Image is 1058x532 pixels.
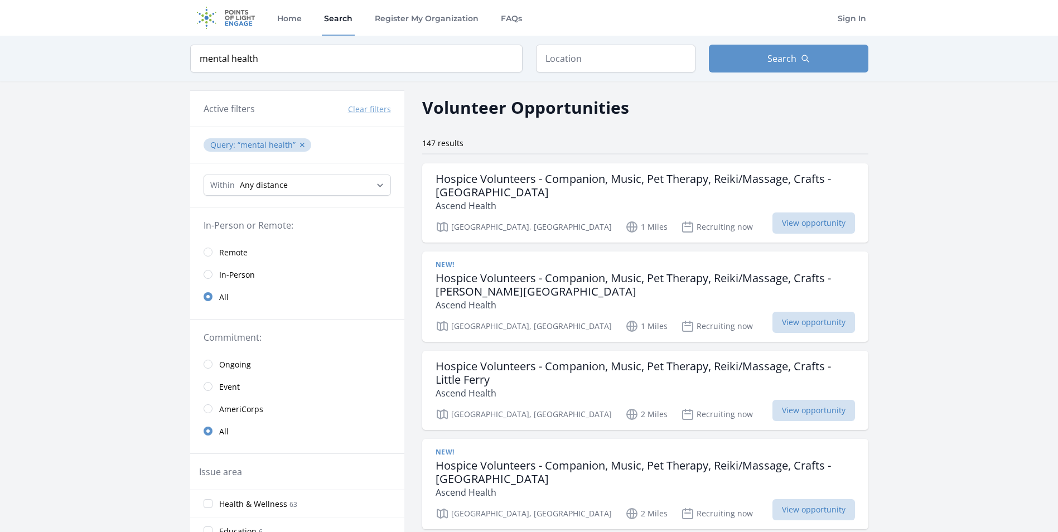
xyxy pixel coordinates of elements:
[436,298,855,312] p: Ascend Health
[681,220,753,234] p: Recruiting now
[219,247,248,258] span: Remote
[772,499,855,520] span: View opportunity
[436,486,855,499] p: Ascend Health
[204,175,391,196] select: Search Radius
[219,381,240,393] span: Event
[625,408,668,421] p: 2 Miles
[681,408,753,421] p: Recruiting now
[436,386,855,400] p: Ascend Health
[219,359,251,370] span: Ongoing
[625,507,668,520] p: 2 Miles
[709,45,868,72] button: Search
[289,500,297,509] span: 63
[190,420,404,442] a: All
[204,331,391,344] legend: Commitment:
[190,241,404,263] a: Remote
[625,320,668,333] p: 1 Miles
[190,286,404,308] a: All
[219,404,263,415] span: AmeriCorps
[299,139,306,151] button: ✕
[436,459,855,486] h3: Hospice Volunteers - Companion, Music, Pet Therapy, Reiki/Massage, Crafts - [GEOGRAPHIC_DATA]
[204,102,255,115] h3: Active filters
[238,139,296,150] q: mental health
[436,408,612,421] p: [GEOGRAPHIC_DATA], [GEOGRAPHIC_DATA]
[436,199,855,212] p: Ascend Health
[772,312,855,333] span: View opportunity
[348,104,391,115] button: Clear filters
[210,139,238,150] span: Query :
[536,45,695,72] input: Location
[219,269,255,280] span: In-Person
[422,138,463,148] span: 147 results
[681,507,753,520] p: Recruiting now
[199,465,242,478] legend: Issue area
[422,439,868,529] a: New! Hospice Volunteers - Companion, Music, Pet Therapy, Reiki/Massage, Crafts - [GEOGRAPHIC_DATA...
[219,292,229,303] span: All
[219,426,229,437] span: All
[190,353,404,375] a: Ongoing
[625,220,668,234] p: 1 Miles
[190,398,404,420] a: AmeriCorps
[436,320,612,333] p: [GEOGRAPHIC_DATA], [GEOGRAPHIC_DATA]
[204,219,391,232] legend: In-Person or Remote:
[436,360,855,386] h3: Hospice Volunteers - Companion, Music, Pet Therapy, Reiki/Massage, Crafts - Little Ferry
[422,163,868,243] a: Hospice Volunteers - Companion, Music, Pet Therapy, Reiki/Massage, Crafts - [GEOGRAPHIC_DATA] Asc...
[767,52,796,65] span: Search
[422,351,868,430] a: Hospice Volunteers - Companion, Music, Pet Therapy, Reiki/Massage, Crafts - Little Ferry Ascend H...
[681,320,753,333] p: Recruiting now
[772,400,855,421] span: View opportunity
[422,95,629,120] h2: Volunteer Opportunities
[436,260,455,269] span: New!
[436,172,855,199] h3: Hospice Volunteers - Companion, Music, Pet Therapy, Reiki/Massage, Crafts - [GEOGRAPHIC_DATA]
[422,252,868,342] a: New! Hospice Volunteers - Companion, Music, Pet Therapy, Reiki/Massage, Crafts - [PERSON_NAME][GE...
[190,45,523,72] input: Keyword
[436,448,455,457] span: New!
[219,499,287,510] span: Health & Wellness
[436,507,612,520] p: [GEOGRAPHIC_DATA], [GEOGRAPHIC_DATA]
[436,220,612,234] p: [GEOGRAPHIC_DATA], [GEOGRAPHIC_DATA]
[190,263,404,286] a: In-Person
[190,375,404,398] a: Event
[436,272,855,298] h3: Hospice Volunteers - Companion, Music, Pet Therapy, Reiki/Massage, Crafts - [PERSON_NAME][GEOGRAP...
[772,212,855,234] span: View opportunity
[204,499,212,508] input: Health & Wellness 63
